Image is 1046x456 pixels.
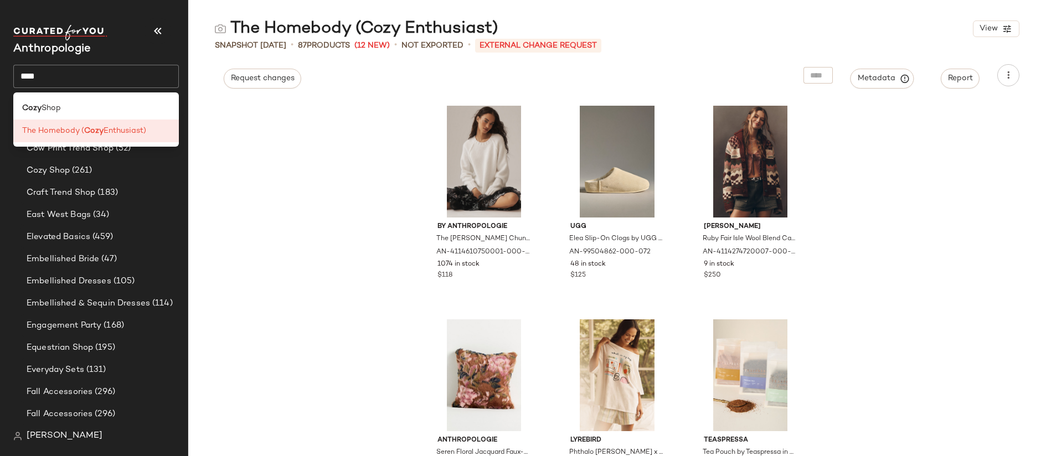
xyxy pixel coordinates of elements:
[42,102,61,114] span: Shop
[27,319,101,332] span: Engagement Party
[437,271,452,281] span: $118
[230,74,295,83] span: Request changes
[22,125,84,137] span: The Homebody (
[436,247,530,257] span: AN-4114610750001-000-011
[101,319,124,332] span: (168)
[27,429,102,443] span: [PERSON_NAME]
[224,69,301,89] button: Request changes
[561,106,673,217] img: 99504862_072_b
[437,436,531,445] span: Anthropologie
[704,271,721,281] span: $250
[941,69,980,89] button: Report
[394,39,397,52] span: •
[401,40,463,51] span: Not Exported
[27,231,90,243] span: Elevated Basics
[703,234,796,244] span: Ruby Fair Isle Wool Blend Cardigan Sweater by [PERSON_NAME], Women's, Size: Small, Wool/Acrylic a...
[27,164,70,177] span: Cozy Shop
[27,364,84,376] span: Everyday Sets
[99,253,117,266] span: (47)
[215,18,498,40] div: The Homebody (Cozy Enthusiast)
[851,69,914,89] button: Metadata
[857,74,908,84] span: Metadata
[92,408,115,421] span: (296)
[92,386,115,398] span: (296)
[27,142,114,155] span: Cow Print Trend Shop
[703,247,796,257] span: AN-4114274720007-000-069
[570,271,586,281] span: $125
[429,106,540,217] img: 4114610750001_011_b
[104,125,146,137] span: Enthusiast)
[84,125,104,137] b: Cozy
[695,319,806,431] img: 100635796_001_b10
[27,297,150,310] span: Embellished & Sequin Dresses
[84,364,106,376] span: (131)
[298,40,350,51] div: Products
[569,234,663,244] span: Elea Slip-On Clogs by UGG in Yellow, Women's, Size: 8, Rubber/Suede at Anthropologie
[22,102,42,114] b: Cozy
[91,209,110,221] span: (34)
[27,275,111,288] span: Embellished Dresses
[979,24,998,33] span: View
[704,436,797,445] span: Teaspressa
[27,386,92,398] span: Fall Accessories
[695,106,806,217] img: 4114274720007_069_b
[570,222,664,232] span: UGG
[569,247,651,257] span: AN-99504862-000-072
[298,42,307,50] span: 87
[475,39,601,53] p: External Change Request
[437,260,480,270] span: 1074 in stock
[436,234,530,244] span: The [PERSON_NAME] Chunky Crew-Neck Sweater by Anthropologie in Ivory, Women's, Size: XS, Polyeste...
[27,408,92,421] span: Fall Accessories
[215,40,286,51] span: Snapshot [DATE]
[437,222,531,232] span: By Anthropologie
[70,164,92,177] span: (261)
[111,275,135,288] span: (105)
[27,209,91,221] span: East West Bags
[114,142,131,155] span: (52)
[570,436,664,445] span: LyreBird
[704,222,797,232] span: [PERSON_NAME]
[13,432,22,441] img: svg%3e
[947,74,973,83] span: Report
[90,231,113,243] span: (459)
[13,25,107,40] img: cfy_white_logo.C9jOOHJF.svg
[354,40,390,51] span: (12 New)
[27,253,99,266] span: Embellished Bride
[704,260,734,270] span: 9 in stock
[429,319,540,431] img: 101601409_081_b
[13,43,91,55] span: Current Company Name
[93,341,115,354] span: (195)
[27,186,95,199] span: Craft Trend Shop
[95,186,118,199] span: (183)
[561,319,673,431] img: 4141970080002_011_b
[291,39,293,52] span: •
[150,297,173,310] span: (114)
[570,260,606,270] span: 48 in stock
[27,341,93,354] span: Equestrian Shop
[973,20,1019,37] button: View
[468,39,471,52] span: •
[215,23,226,34] img: svg%3e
